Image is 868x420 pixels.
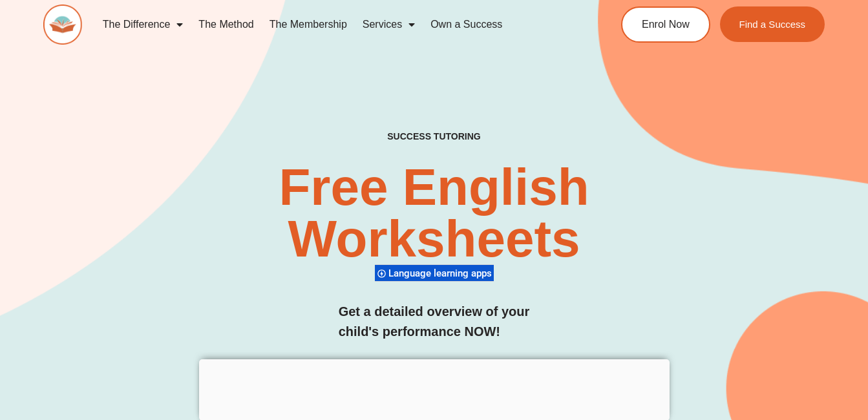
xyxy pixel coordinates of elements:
span: Find a Success [739,19,805,29]
a: The Membership [262,10,355,39]
h3: Get a detailed overview of your child's performance NOW! [339,302,530,342]
a: Own a Success [423,10,510,39]
span: Language learning apps [388,268,496,279]
iframe: Advertisement [199,359,670,417]
span: Enrol Now [642,19,690,30]
h4: SUCCESS TUTORING​ [319,131,550,142]
a: The Difference [95,10,191,39]
a: Find a Success [719,6,825,42]
h2: Free English Worksheets​ [176,162,692,265]
a: The Method [191,10,261,39]
nav: Menu [95,10,577,39]
div: Language learning apps [375,264,494,282]
a: Services [355,10,423,39]
a: Enrol Now [621,6,710,43]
